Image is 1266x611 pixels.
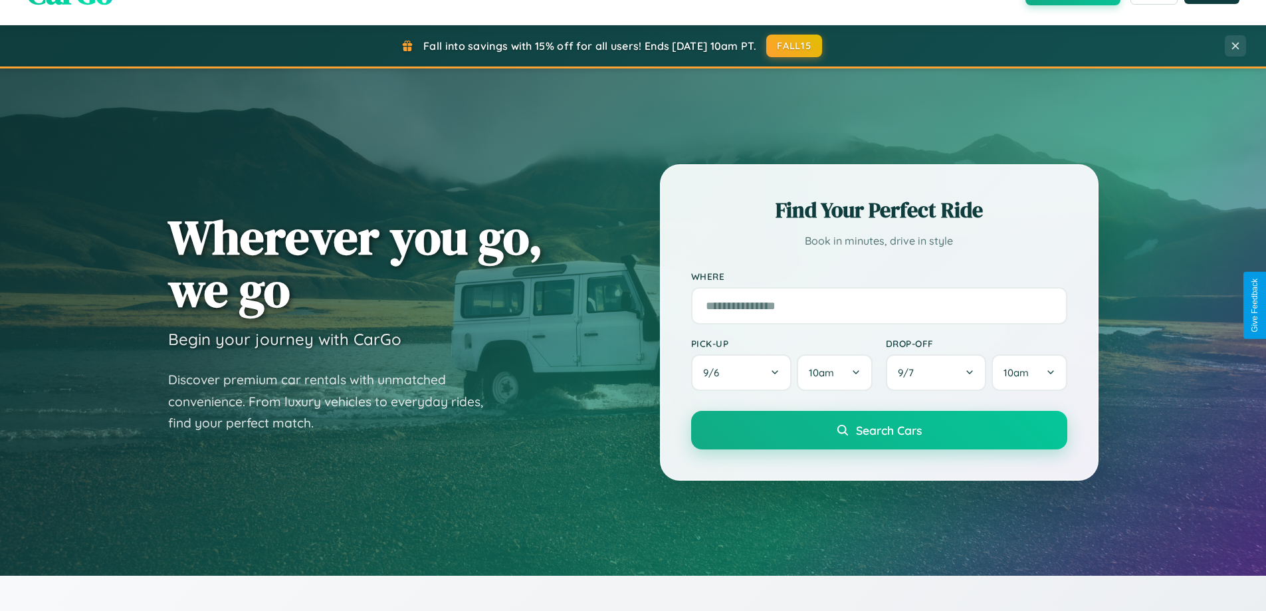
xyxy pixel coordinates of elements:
p: Book in minutes, drive in style [691,231,1067,251]
button: Search Cars [691,411,1067,449]
label: Where [691,271,1067,282]
span: Search Cars [856,423,922,437]
label: Drop-off [886,338,1067,349]
label: Pick-up [691,338,873,349]
p: Discover premium car rentals with unmatched convenience. From luxury vehicles to everyday rides, ... [168,369,500,434]
span: 9 / 6 [703,366,726,379]
span: 9 / 7 [898,366,920,379]
div: Give Feedback [1250,279,1259,332]
button: FALL15 [766,35,822,57]
button: 9/6 [691,354,792,391]
button: 9/7 [886,354,987,391]
h1: Wherever you go, we go [168,211,543,316]
h3: Begin your journey with CarGo [168,329,401,349]
span: 10am [809,366,834,379]
button: 10am [797,354,872,391]
button: 10am [992,354,1067,391]
h2: Find Your Perfect Ride [691,195,1067,225]
span: 10am [1003,366,1029,379]
span: Fall into savings with 15% off for all users! Ends [DATE] 10am PT. [423,39,756,53]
